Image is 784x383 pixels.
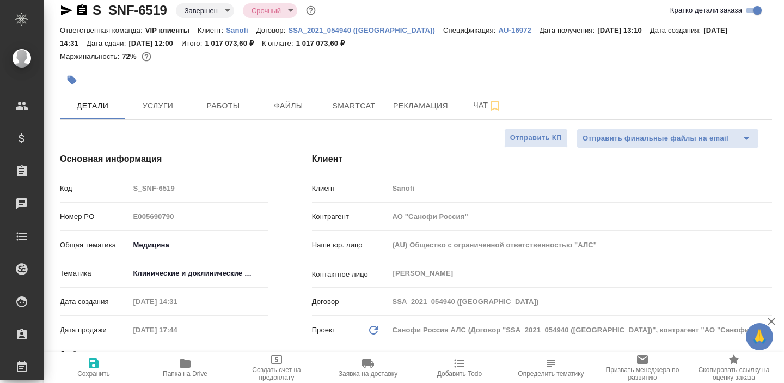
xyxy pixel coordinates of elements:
[130,351,268,367] input: Пустое поле
[389,294,772,309] input: Пустое поле
[312,211,389,222] p: Контрагент
[60,349,130,370] p: Дней на выполнение
[312,269,389,280] p: Контактное лицо
[130,236,268,254] div: Медицина
[312,296,389,307] p: Договор
[205,39,261,47] p: 1 017 073,60 ₽
[132,99,184,113] span: Услуги
[231,352,322,383] button: Создать счет на предоплату
[122,52,139,60] p: 72%
[750,325,769,348] span: 🙏
[443,26,498,34] p: Спецификация:
[60,183,130,194] p: Код
[176,3,234,18] div: Завершен
[256,26,289,34] p: Договор:
[139,50,154,64] button: 239970.66 RUB;
[670,5,742,16] span: Кратко детали заказа
[181,6,221,15] button: Завершен
[746,323,773,350] button: 🙏
[597,352,688,383] button: Призвать менеджера по развитию
[77,370,110,378] span: Сохранить
[48,352,139,383] button: Сохранить
[389,209,772,224] input: Пустое поле
[139,352,231,383] button: Папка на Drive
[650,26,703,34] p: Дата создания:
[60,211,130,222] p: Номер PO
[603,366,682,381] span: Призвать менеджера по развитию
[130,209,268,224] input: Пустое поле
[518,370,584,378] span: Определить тематику
[288,25,443,34] a: SSA_2021_054940 ([GEOGRAPHIC_DATA])
[130,264,268,283] div: Клинические и доклинические исследования
[87,39,128,47] p: Дата сдачи:
[499,25,540,34] a: AU-16972
[577,129,759,148] div: split button
[130,294,225,309] input: Пустое поле
[128,39,181,47] p: [DATE] 12:00
[130,322,225,338] input: Пустое поле
[461,99,513,112] span: Чат
[60,240,130,251] p: Общая тематика
[226,26,256,34] p: Sanofi
[198,26,226,34] p: Клиент:
[262,99,315,113] span: Файлы
[226,25,256,34] a: Sanofi
[499,26,540,34] p: AU-16972
[505,352,597,383] button: Определить тематику
[60,268,130,279] p: Тематика
[60,325,130,336] p: Дата продажи
[510,132,562,144] span: Отправить КП
[296,39,353,47] p: 1 017 073,60 ₽
[389,180,772,196] input: Пустое поле
[583,132,728,145] span: Отправить финальные файлы на email
[540,26,597,34] p: Дата получения:
[60,4,73,17] button: Скопировать ссылку для ЯМессенджера
[288,26,443,34] p: SSA_2021_054940 ([GEOGRAPHIC_DATA])
[181,39,205,47] p: Итого:
[60,296,130,307] p: Дата создания
[312,183,389,194] p: Клиент
[389,321,772,339] div: Санофи Россия АЛС (Договор "SSA_2021_054940 ([GEOGRAPHIC_DATA])", контрагент "АО "Санофи Россия"")
[76,4,89,17] button: Скопировать ссылку
[60,68,84,92] button: Добавить тэг
[328,99,380,113] span: Smartcat
[93,3,167,17] a: S_SNF-6519
[197,99,249,113] span: Работы
[312,325,336,336] p: Проект
[60,52,122,60] p: Маржинальность:
[237,366,316,381] span: Создать счет на предоплату
[312,153,772,166] h4: Клиент
[60,153,268,166] h4: Основная информация
[66,99,119,113] span: Детали
[688,352,780,383] button: Скопировать ссылку на оценку заказа
[339,370,397,378] span: Заявка на доставку
[322,352,414,383] button: Заявка на доставку
[312,240,389,251] p: Наше юр. лицо
[248,6,284,15] button: Срочный
[130,180,268,196] input: Пустое поле
[60,26,145,34] p: Ответственная команда:
[414,352,505,383] button: Добавить Todo
[488,99,501,112] svg: Подписаться
[577,129,734,148] button: Отправить финальные файлы на email
[393,99,448,113] span: Рекламация
[597,26,650,34] p: [DATE] 13:10
[163,370,207,378] span: Папка на Drive
[504,129,568,148] button: Отправить КП
[389,237,772,253] input: Пустое поле
[262,39,296,47] p: К оплате:
[437,370,482,378] span: Добавить Todo
[145,26,198,34] p: VIP клиенты
[695,366,773,381] span: Скопировать ссылку на оценку заказа
[243,3,297,18] div: Завершен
